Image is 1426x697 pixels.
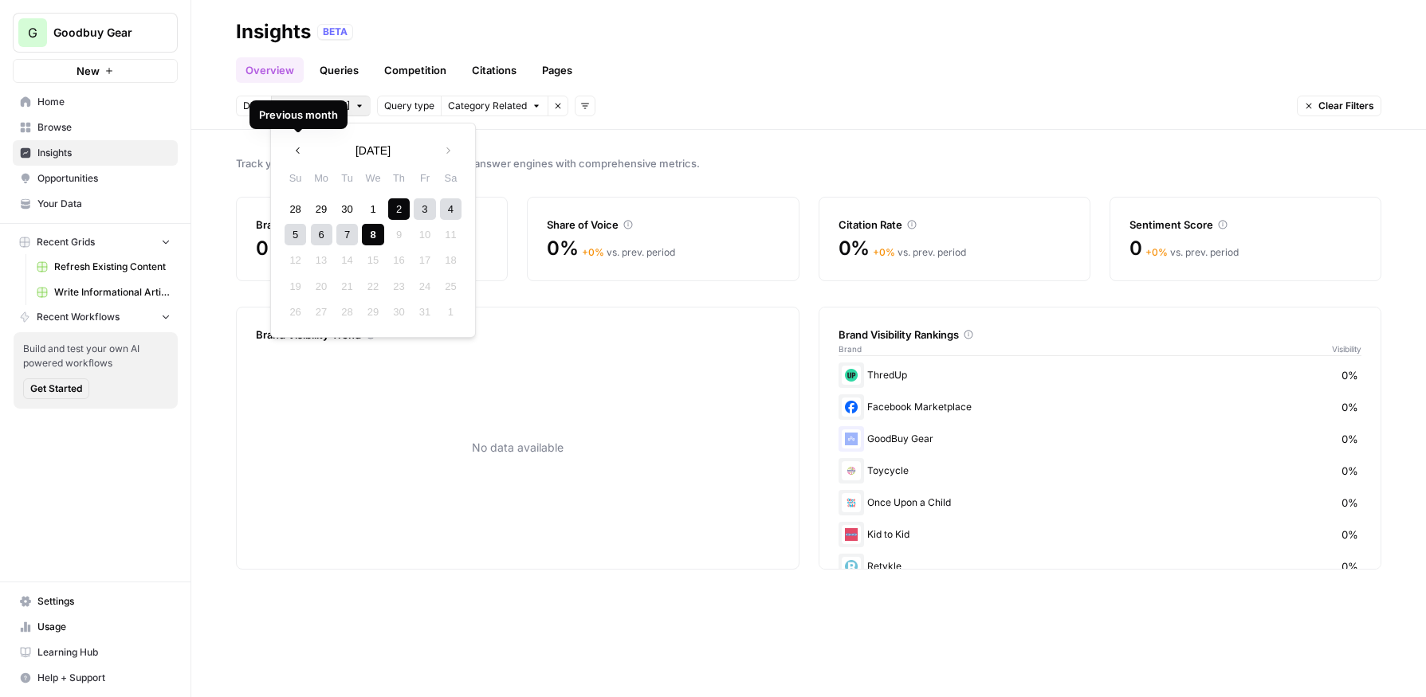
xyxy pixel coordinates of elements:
div: vs. prev. period [1145,245,1239,260]
img: a40hqxhm8szh0ej2eu9sqt79yi3r [842,525,861,544]
div: Mo [311,167,332,189]
div: vs. prev. period [582,245,675,260]
div: Not available Wednesday, October 22nd, 2025 [362,276,383,297]
span: Your Data [37,197,171,211]
div: Choose Sunday, October 5th, 2025 [285,224,306,245]
div: Not available Thursday, October 16th, 2025 [388,249,410,271]
span: Recent Grids [37,235,95,249]
img: whxio477lppyd0x81nqrdhvkf8wo [842,397,861,417]
button: Clear Filters [1297,96,1381,116]
div: Choose Tuesday, September 30th, 2025 [336,198,358,220]
div: Brand Visibility Rankings [839,327,1362,343]
div: Facebook Marketplace [839,394,1362,420]
div: Kid to Kid [839,522,1362,547]
a: Home [13,89,178,115]
div: Not available Saturday, November 1st, 2025 [440,301,462,323]
div: Not available Thursday, October 23rd, 2025 [388,276,410,297]
div: Not available Friday, October 10th, 2025 [414,224,435,245]
img: q8ulibdnrh1ea8189jrc2ybukl8s [842,429,861,448]
img: rygom2a5rbz544sl3oulghh8lurx [842,461,861,480]
span: Get Started [30,382,82,396]
div: Brand Visibility [256,217,488,233]
div: Not available Wednesday, October 15th, 2025 [362,249,383,271]
span: Refresh Existing Content [54,260,171,274]
span: 0% [839,236,870,261]
a: Refresh Existing Content [29,254,178,280]
div: Not available Sunday, October 19th, 2025 [285,276,306,297]
span: Date [243,99,265,113]
span: 0% [256,236,288,261]
div: Not available Tuesday, October 21st, 2025 [336,276,358,297]
button: Recent Workflows [13,305,178,329]
span: Brand [839,343,862,355]
span: Help + Support [37,671,171,685]
div: vs. prev. period [873,245,966,260]
div: Not available Monday, October 20th, 2025 [311,276,332,297]
div: Not available Saturday, October 25th, 2025 [440,276,462,297]
button: Get Started [23,378,89,399]
div: Citation Rate [839,217,1070,233]
div: We [362,167,383,189]
span: 0% [547,236,579,261]
span: Browse [37,120,171,135]
div: GoodBuy Gear [839,426,1362,452]
span: 0% [1342,367,1358,383]
span: 0% [1342,495,1358,511]
img: luw0yxt9q4agfpoeeypo6jyc67rf [842,493,861,512]
a: Learning Hub [13,640,178,665]
button: Recent Grids [13,230,178,254]
img: kp264n42w8prb17iugeyhijp4fjp [842,557,861,576]
div: Tu [336,167,358,189]
div: Toycycle [839,458,1362,484]
div: Choose Wednesday, October 8th, 2025 [362,224,383,245]
span: + 0 % [873,246,895,258]
span: Query type [384,99,434,113]
button: New [13,59,178,83]
a: Pages [532,57,582,83]
a: Queries [310,57,368,83]
div: Choose Monday, October 6th, 2025 [311,224,332,245]
button: [DATE] - [DATE] [271,96,371,116]
a: Your Data [13,191,178,217]
span: [DATE] [356,143,391,159]
div: Not available Friday, October 17th, 2025 [414,249,435,271]
div: ThredUp [839,362,1362,388]
div: Not available Friday, October 31st, 2025 [414,301,435,323]
div: [DATE] - [DATE] [270,123,476,338]
div: Th [388,167,410,189]
span: 0% [1342,558,1358,574]
div: Share of Voice [547,217,779,233]
div: Choose Monday, September 29th, 2025 [311,198,332,220]
a: Settings [13,589,178,614]
span: Usage [37,620,171,634]
span: 0% [1342,431,1358,447]
div: BETA [317,24,353,40]
div: Not available Thursday, October 9th, 2025 [388,224,410,245]
div: month 2025-10 [282,196,463,325]
a: Opportunities [13,166,178,191]
span: 0 [1129,236,1142,261]
span: Settings [37,594,171,609]
div: Not available Sunday, October 26th, 2025 [285,301,306,323]
div: Previous month [259,107,338,123]
button: Help + Support [13,665,178,691]
a: Usage [13,614,178,640]
span: Home [37,95,171,109]
div: Fr [414,167,435,189]
div: Choose Saturday, October 4th, 2025 [440,198,462,220]
span: Learning Hub [37,645,171,660]
span: Build and test your own AI powered workflows [23,342,168,370]
span: + 0 % [1145,246,1168,258]
div: Sa [440,167,462,189]
div: Insights [236,19,311,45]
div: Choose Sunday, September 28th, 2025 [285,198,306,220]
div: Not available Wednesday, October 29th, 2025 [362,301,383,323]
div: No data available [256,346,780,550]
a: Overview [236,57,304,83]
div: Su [285,167,306,189]
div: Not available Friday, October 24th, 2025 [414,276,435,297]
div: Not available Monday, October 13th, 2025 [311,249,332,271]
span: Category Related [448,99,527,113]
span: Clear Filters [1318,99,1374,113]
span: [DATE] - [DATE] [278,99,350,113]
